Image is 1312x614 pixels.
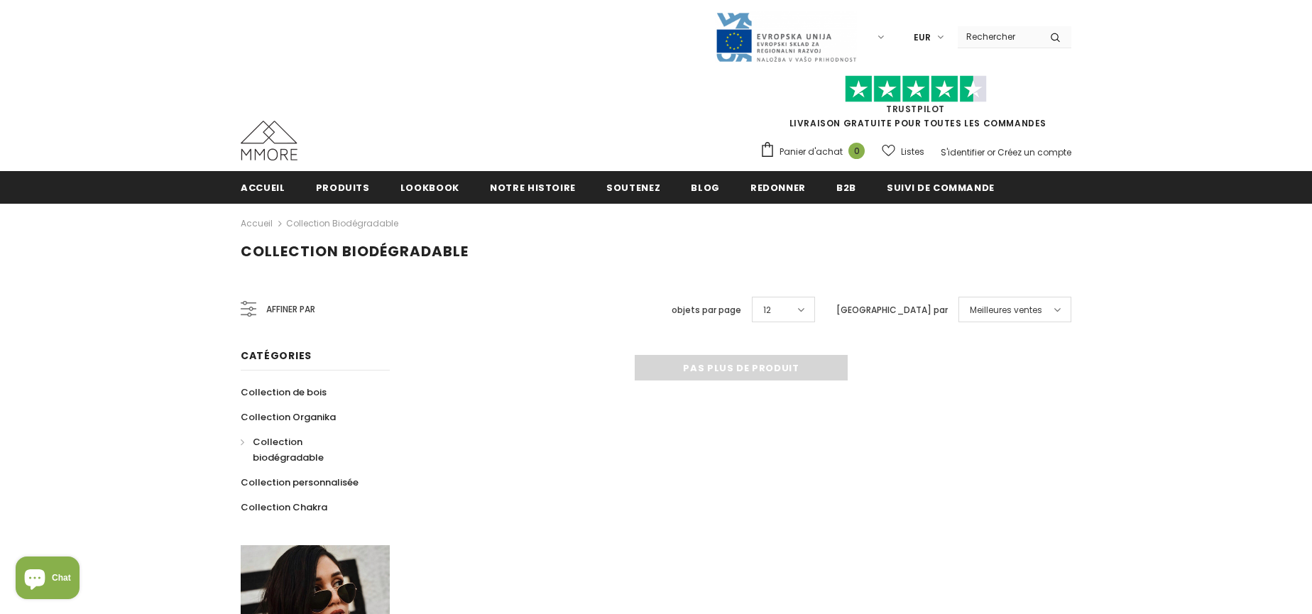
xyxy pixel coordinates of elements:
[836,303,948,317] label: [GEOGRAPHIC_DATA] par
[241,385,327,399] span: Collection de bois
[241,476,359,489] span: Collection personnalisée
[760,141,872,163] a: Panier d'achat 0
[316,181,370,194] span: Produits
[672,303,741,317] label: objets par page
[241,349,312,363] span: Catégories
[750,181,806,194] span: Redonner
[241,470,359,495] a: Collection personnalisée
[886,103,945,115] a: TrustPilot
[286,217,398,229] a: Collection biodégradable
[715,11,857,63] img: Javni Razpis
[887,181,995,194] span: Suivi de commande
[400,181,459,194] span: Lookbook
[848,143,865,159] span: 0
[914,31,931,45] span: EUR
[400,171,459,203] a: Lookbook
[241,215,273,232] a: Accueil
[958,26,1039,47] input: Search Site
[241,181,285,194] span: Accueil
[901,145,924,159] span: Listes
[836,171,856,203] a: B2B
[241,171,285,203] a: Accueil
[887,171,995,203] a: Suivi de commande
[241,410,336,424] span: Collection Organika
[241,500,327,514] span: Collection Chakra
[882,139,924,164] a: Listes
[490,181,576,194] span: Notre histoire
[241,380,327,405] a: Collection de bois
[941,146,985,158] a: S'identifier
[316,171,370,203] a: Produits
[241,495,327,520] a: Collection Chakra
[241,241,469,261] span: Collection biodégradable
[997,146,1071,158] a: Créez un compte
[490,171,576,203] a: Notre histoire
[241,429,374,470] a: Collection biodégradable
[750,171,806,203] a: Redonner
[691,181,720,194] span: Blog
[266,302,315,317] span: Affiner par
[763,303,771,317] span: 12
[845,75,987,103] img: Faites confiance aux étoiles pilotes
[715,31,857,43] a: Javni Razpis
[241,121,297,160] img: Cas MMORE
[241,405,336,429] a: Collection Organika
[606,171,660,203] a: soutenez
[987,146,995,158] span: or
[691,171,720,203] a: Blog
[760,82,1071,129] span: LIVRAISON GRATUITE POUR TOUTES LES COMMANDES
[780,145,843,159] span: Panier d'achat
[11,557,84,603] inbox-online-store-chat: Shopify online store chat
[253,435,324,464] span: Collection biodégradable
[970,303,1042,317] span: Meilleures ventes
[836,181,856,194] span: B2B
[606,181,660,194] span: soutenez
